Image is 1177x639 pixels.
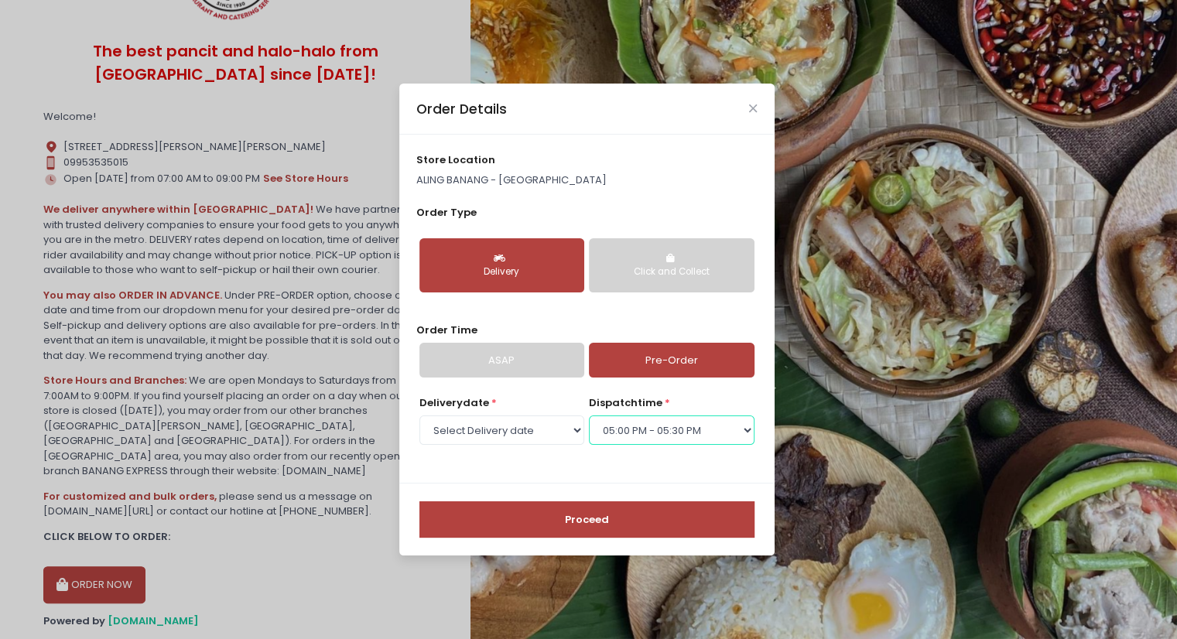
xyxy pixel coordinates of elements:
a: ASAP [419,343,584,378]
button: Close [749,104,757,112]
div: Order Details [416,99,507,119]
a: Pre-Order [589,343,754,378]
button: Proceed [419,501,754,538]
span: Delivery date [419,395,489,410]
button: Delivery [419,238,584,292]
span: dispatch time [589,395,662,410]
div: Click and Collect [600,265,743,279]
span: Order Time [416,323,477,337]
button: Click and Collect [589,238,754,292]
span: Order Type [416,205,477,220]
div: Delivery [430,265,573,279]
p: ALING BANANG - [GEOGRAPHIC_DATA] [416,173,757,188]
span: store location [416,152,495,167]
